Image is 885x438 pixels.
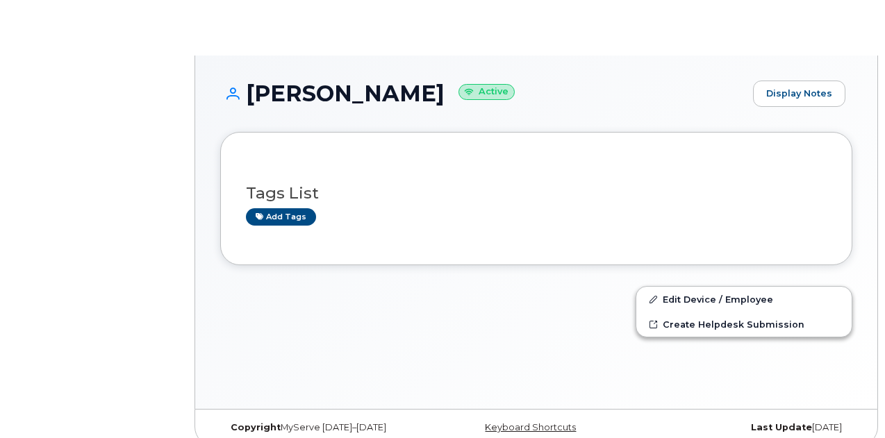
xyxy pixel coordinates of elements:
[753,81,845,107] a: Display Notes
[246,208,316,226] a: Add tags
[636,287,852,312] a: Edit Device / Employee
[231,422,281,432] strong: Copyright
[751,422,812,432] strong: Last Update
[220,81,746,106] h1: [PERSON_NAME]
[220,422,431,433] div: MyServe [DATE]–[DATE]
[458,84,515,100] small: Active
[636,312,852,337] a: Create Helpdesk Submission
[485,422,576,432] a: Keyboard Shortcuts
[642,422,852,433] div: [DATE]
[246,185,827,202] h3: Tags List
